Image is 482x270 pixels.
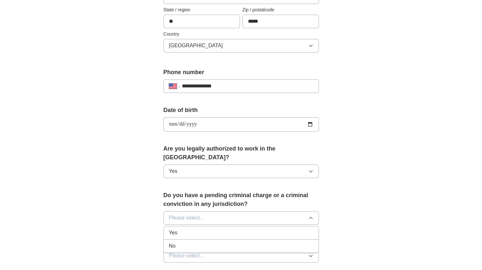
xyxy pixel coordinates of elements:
[169,214,204,222] span: Please select...
[169,242,175,250] span: No
[169,252,204,260] span: Please select...
[163,6,240,13] label: State / region
[242,6,319,13] label: Zip / postalcode
[163,31,319,38] label: Country
[169,42,223,50] span: [GEOGRAPHIC_DATA]
[163,211,319,225] button: Please select...
[163,191,319,208] label: Do you have a pending criminal charge or a criminal conviction in any jurisdiction?
[163,68,319,77] label: Phone number
[163,249,319,263] button: Please select...
[163,106,319,115] label: Date of birth
[163,144,319,162] label: Are you legally authorized to work in the [GEOGRAPHIC_DATA]?
[169,167,177,175] span: Yes
[169,229,177,237] span: Yes
[163,164,319,178] button: Yes
[163,39,319,52] button: [GEOGRAPHIC_DATA]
